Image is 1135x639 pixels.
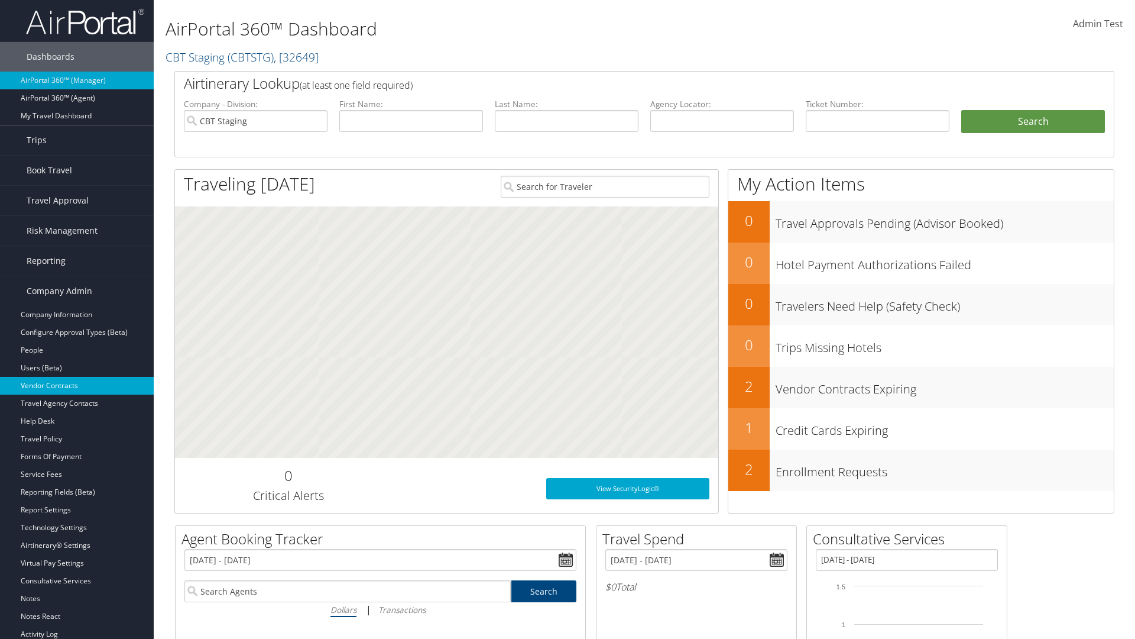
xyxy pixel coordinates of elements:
[26,8,144,35] img: airportal-logo.png
[728,284,1114,325] a: 0Travelers Need Help (Safety Check)
[184,172,315,196] h1: Traveling [DATE]
[842,621,845,628] tspan: 1
[184,488,393,504] h3: Critical Alerts
[728,325,1114,367] a: 0Trips Missing Hotels
[728,243,1114,284] a: 0Hotel Payment Authorizations Failed
[728,201,1114,243] a: 0Travel Approvals Pending (Advisor Booked)
[728,418,770,438] h2: 1
[1073,6,1123,43] a: Admin Test
[1073,17,1123,30] span: Admin Test
[501,176,709,198] input: Search for Traveler
[728,211,770,231] h2: 0
[378,604,426,615] i: Transactions
[776,458,1114,480] h3: Enrollment Requests
[27,246,66,276] span: Reporting
[728,335,770,355] h2: 0
[776,292,1114,315] h3: Travelers Need Help (Safety Check)
[813,529,1007,549] h2: Consultative Services
[300,79,413,92] span: (at least one field required)
[776,375,1114,398] h3: Vendor Contracts Expiring
[728,408,1114,450] a: 1Credit Cards Expiring
[728,367,1114,408] a: 2Vendor Contracts Expiring
[602,529,796,549] h2: Travel Spend
[546,478,709,499] a: View SecurityLogic®
[728,459,770,479] h2: 2
[728,172,1114,196] h1: My Action Items
[330,604,356,615] i: Dollars
[776,251,1114,273] h3: Hotel Payment Authorizations Failed
[27,42,74,72] span: Dashboards
[605,580,787,593] h6: Total
[184,602,576,617] div: |
[27,216,98,246] span: Risk Management
[776,209,1114,232] h3: Travel Approvals Pending (Advisor Booked)
[166,49,319,65] a: CBT Staging
[836,583,845,590] tspan: 1.5
[274,49,319,65] span: , [ 32649 ]
[184,580,511,602] input: Search Agents
[495,98,638,110] label: Last Name:
[184,73,1027,93] h2: Airtinerary Lookup
[27,125,47,155] span: Trips
[27,276,92,306] span: Company Admin
[728,293,770,314] h2: 0
[728,376,770,396] h2: 2
[184,466,393,486] h2: 0
[806,98,949,110] label: Ticket Number:
[961,110,1105,134] button: Search
[184,98,327,110] label: Company - Division:
[27,156,72,185] span: Book Travel
[728,450,1114,491] a: 2Enrollment Requests
[339,98,483,110] label: First Name:
[776,417,1114,439] h3: Credit Cards Expiring
[181,529,585,549] h2: Agent Booking Tracker
[228,49,274,65] span: ( CBTSTG )
[650,98,794,110] label: Agency Locator:
[511,580,577,602] a: Search
[27,186,89,215] span: Travel Approval
[728,252,770,272] h2: 0
[166,17,804,41] h1: AirPortal 360™ Dashboard
[776,334,1114,356] h3: Trips Missing Hotels
[605,580,616,593] span: $0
